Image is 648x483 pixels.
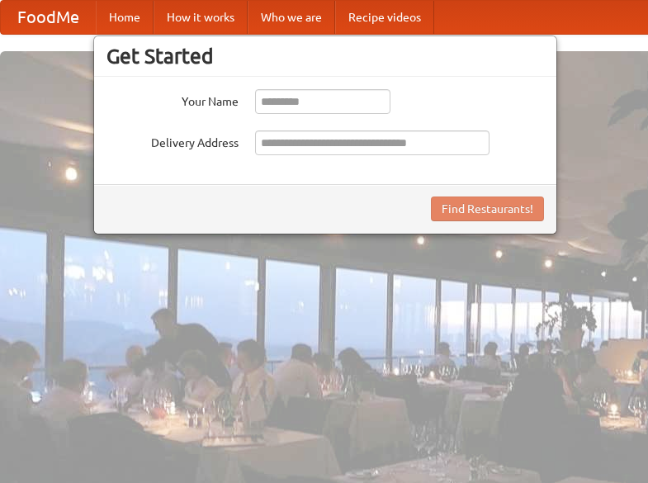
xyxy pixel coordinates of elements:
[431,197,544,221] button: Find Restaurants!
[106,89,239,110] label: Your Name
[154,1,248,34] a: How it works
[248,1,335,34] a: Who we are
[1,1,96,34] a: FoodMe
[335,1,434,34] a: Recipe videos
[106,44,544,69] h3: Get Started
[96,1,154,34] a: Home
[106,130,239,151] label: Delivery Address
